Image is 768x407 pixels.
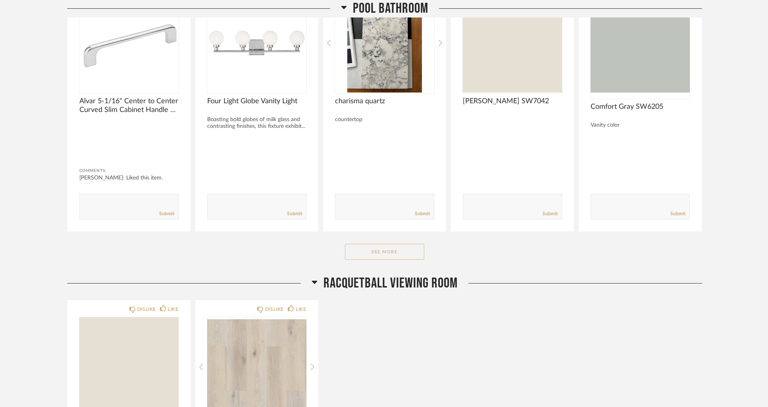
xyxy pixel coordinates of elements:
div: DISLIKE [137,305,156,313]
div: countertop [335,116,434,123]
a: Submit [543,210,558,217]
div: Boasting bold globes of milk glass and contrasting finishes, this fixture exhibit... [207,116,306,130]
span: Racquetball Viewing Room [323,275,458,292]
span: Alvar 5-1/16" Center to Center Curved Slim Cabinet Handle / Drawer Pull [79,97,179,114]
div: Comments: [79,167,179,175]
div: Vanity color [591,122,690,129]
div: LIKE [168,305,178,313]
button: See More [345,244,424,260]
a: Submit [415,210,430,217]
span: Four Light Globe Vanity Light [207,97,306,106]
div: LIKE [296,305,306,313]
span: Comfort Gray SW6205 [591,102,690,111]
a: Submit [287,210,302,217]
a: Submit [670,210,685,217]
span: charisma quartz [335,97,434,106]
div: DISLIKE [265,305,284,313]
div: [PERSON_NAME]: Liked this item. [79,174,179,182]
span: [PERSON_NAME] SW7042 [463,97,562,106]
a: Submit [159,210,174,217]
